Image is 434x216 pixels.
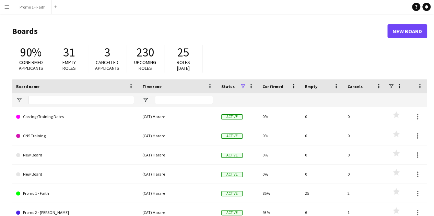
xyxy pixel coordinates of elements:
[95,59,119,71] span: Cancelled applicants
[20,45,42,60] span: 90%
[343,184,386,203] div: 2
[221,153,243,158] span: Active
[387,24,427,38] a: New Board
[221,84,235,89] span: Status
[221,134,243,139] span: Active
[221,114,243,119] span: Active
[63,45,75,60] span: 31
[221,210,243,215] span: Active
[301,126,343,145] div: 0
[14,0,51,14] button: Promo 1 - Faith
[305,84,317,89] span: Empty
[104,45,110,60] span: 3
[177,45,189,60] span: 25
[138,126,217,145] div: (CAT) Harare
[258,165,301,183] div: 0%
[262,84,283,89] span: Confirmed
[137,45,154,60] span: 230
[343,165,386,183] div: 0
[138,184,217,203] div: (CAT) Harare
[28,96,134,104] input: Board name Filter Input
[16,165,134,184] a: New Board
[142,97,149,103] button: Open Filter Menu
[16,107,134,126] a: Casting/Training Dates
[301,165,343,183] div: 0
[301,107,343,126] div: 0
[19,59,43,71] span: Confirmed applicants
[138,107,217,126] div: (CAT) Harare
[16,184,134,203] a: Promo 1 - Faith
[134,59,156,71] span: Upcoming roles
[301,145,343,164] div: 0
[142,84,162,89] span: Timezone
[177,59,190,71] span: Roles [DATE]
[258,145,301,164] div: 0%
[12,26,387,36] h1: Boards
[62,59,76,71] span: Empty roles
[258,184,301,203] div: 85%
[221,172,243,177] span: Active
[258,126,301,145] div: 0%
[258,107,301,126] div: 0%
[343,145,386,164] div: 0
[16,145,134,165] a: New Board
[301,184,343,203] div: 25
[138,145,217,164] div: (CAT) Harare
[16,126,134,145] a: CNS Training
[155,96,213,104] input: Timezone Filter Input
[16,84,39,89] span: Board name
[16,97,22,103] button: Open Filter Menu
[221,191,243,196] span: Active
[343,107,386,126] div: 0
[348,84,363,89] span: Cancels
[138,165,217,183] div: (CAT) Harare
[343,126,386,145] div: 0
